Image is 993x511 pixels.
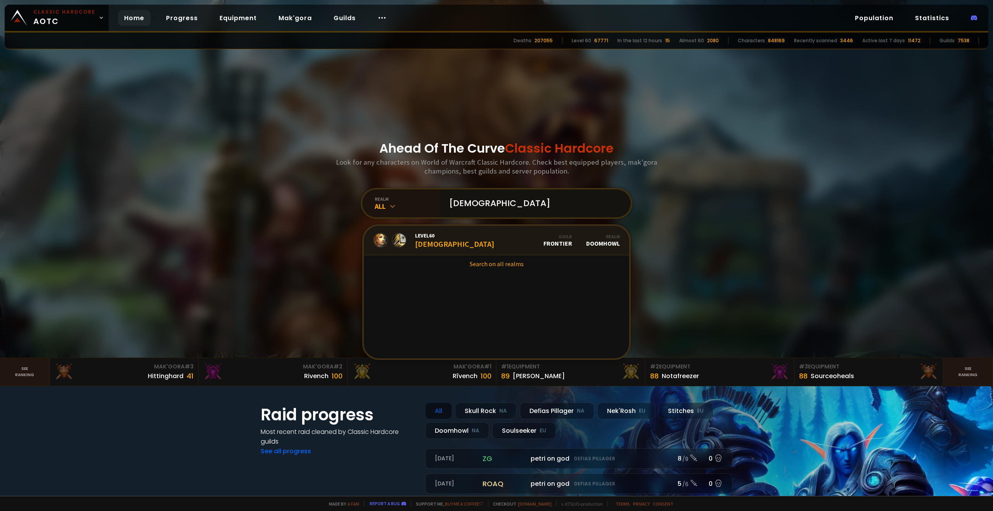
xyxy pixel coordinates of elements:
[586,234,620,239] div: Realm
[520,403,594,419] div: Defias Pillager
[333,158,660,175] h3: Look for any characters on World of Warcraft Classic Hardcore. Check best equipped players, mak'g...
[616,501,630,507] a: Terms
[415,232,494,249] div: [DEMOGRAPHIC_DATA]
[653,501,673,507] a: Consent
[505,139,614,157] span: Classic Hardcore
[665,37,670,44] div: 15
[5,5,109,31] a: Classic HardcoreAOTC
[481,371,491,381] div: 100
[364,255,629,272] a: Search on all realms
[33,9,95,27] span: AOTC
[513,371,565,381] div: [PERSON_NAME]
[639,407,645,415] small: EU
[334,363,343,370] span: # 2
[445,189,621,217] input: Search a character...
[272,10,318,26] a: Mak'gora
[679,37,704,44] div: Almost 60
[707,37,719,44] div: 2080
[445,501,483,507] a: Buy me a coffee
[492,422,556,439] div: Soulseeker
[543,234,572,239] div: Guild
[348,358,496,386] a: Mak'Gora#1Rîvench100
[540,427,546,435] small: EU
[518,501,552,507] a: [DOMAIN_NAME]
[261,427,416,446] h4: Most recent raid cleaned by Classic Hardcore guilds
[811,371,854,381] div: Sourceoheals
[840,37,853,44] div: 3446
[484,363,491,370] span: # 1
[499,407,507,415] small: NA
[794,37,837,44] div: Recently scanned
[908,37,920,44] div: 11472
[514,37,531,44] div: Deaths
[453,371,477,381] div: Rîvench
[379,139,614,158] h1: Ahead Of The Curve
[618,37,662,44] div: In the last 12 hours
[799,371,808,381] div: 88
[633,501,650,507] a: Privacy
[650,371,659,381] div: 88
[738,37,765,44] div: Characters
[304,371,329,381] div: Rivench
[364,226,629,255] a: Level60[DEMOGRAPHIC_DATA]GuildFrontierRealmDoomhowl
[597,403,655,419] div: Nek'Rosh
[213,10,263,26] a: Equipment
[909,10,955,26] a: Statistics
[650,363,789,371] div: Equipment
[199,358,348,386] a: Mak'Gora#2Rivench100
[958,37,969,44] div: 7538
[425,448,732,469] a: [DATE]zgpetri on godDefias Pillager8 /90
[411,501,483,507] span: Support me,
[203,363,343,371] div: Mak'Gora
[332,371,343,381] div: 100
[185,363,194,370] span: # 3
[849,10,900,26] a: Population
[33,9,95,15] small: Classic Hardcore
[662,371,699,381] div: Notafreezer
[425,473,732,494] a: [DATE]roaqpetri on godDefias Pillager5 /60
[572,37,591,44] div: Level 60
[645,358,794,386] a: #2Equipment88Notafreezer
[799,363,808,370] span: # 3
[324,501,359,507] span: Made by
[650,363,659,370] span: # 2
[586,234,620,247] div: Doomhowl
[327,10,362,26] a: Guilds
[187,371,194,381] div: 41
[375,196,440,202] div: realm
[160,10,204,26] a: Progress
[862,37,905,44] div: Active last 7 days
[501,363,509,370] span: # 1
[148,371,183,381] div: Hittinghard
[577,407,585,415] small: NA
[415,232,494,239] span: Level 60
[543,234,572,247] div: Frontier
[54,363,194,371] div: Mak'Gora
[425,403,452,419] div: All
[375,202,440,211] div: All
[943,358,993,386] a: Seeranking
[455,403,517,419] div: Skull Rock
[50,358,199,386] a: Mak'Gora#3Hittinghard41
[261,447,311,456] a: See all progress
[658,403,713,419] div: Stitches
[768,37,785,44] div: 848169
[425,422,489,439] div: Doomhowl
[352,363,491,371] div: Mak'Gora
[472,427,479,435] small: NA
[799,363,938,371] div: Equipment
[556,501,603,507] span: v. d752d5 - production
[594,37,608,44] div: 67771
[261,403,416,427] h1: Raid progress
[535,37,553,44] div: 207055
[370,501,400,506] a: Report a bug
[501,371,510,381] div: 89
[496,358,645,386] a: #1Equipment89[PERSON_NAME]
[501,363,640,371] div: Equipment
[488,501,552,507] span: Checkout
[939,37,955,44] div: Guilds
[348,501,359,507] a: a fan
[794,358,943,386] a: #3Equipment88Sourceoheals
[118,10,151,26] a: Home
[697,407,704,415] small: EU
